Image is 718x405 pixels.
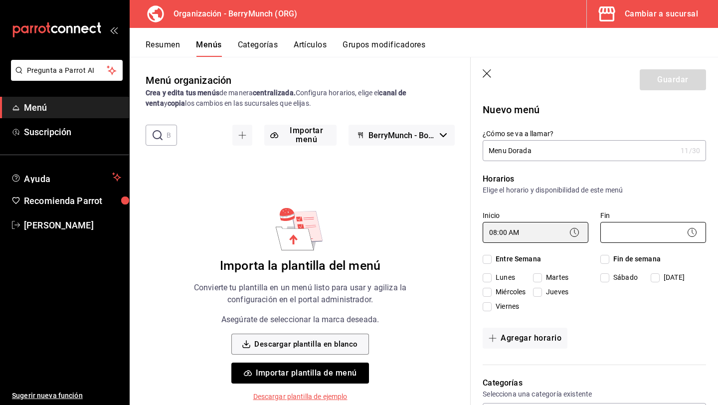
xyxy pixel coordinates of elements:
[231,334,368,355] button: Descargar plantilla en blanco
[146,40,180,57] button: Resumen
[294,40,327,57] button: Artículos
[483,389,706,399] p: Selecciona una categoría existente
[542,287,568,297] span: Jueves
[231,363,368,384] button: Importar plantilla de menú
[175,282,426,306] p: Convierte tu plantilla en un menú listo para usar y agiliza la configuración en el portal adminis...
[146,89,219,97] strong: Crea y edita tus menús
[542,272,568,283] span: Martes
[24,171,108,183] span: Ayuda
[146,40,718,57] div: navigation tabs
[483,185,706,195] p: Elige el horario y disponibilidad de este menú
[238,40,278,57] button: Categorías
[24,218,121,232] span: [PERSON_NAME]
[12,391,121,401] span: Sugerir nueva función
[11,60,123,81] button: Pregunta a Parrot AI
[609,254,661,264] span: Fin de semana
[253,392,348,402] p: Descargar plantilla de ejemplo
[492,272,515,283] span: Lunes
[368,131,436,140] span: BerryMunch - Borrador
[24,125,121,139] span: Suscripción
[609,272,638,283] span: Sábado
[264,125,337,146] button: Importar menú
[625,7,698,21] div: Cambiar a sucursal
[483,328,567,349] button: Agregar horario
[27,65,107,76] span: Pregunta a Parrot AI
[166,8,297,20] h3: Organización - BerryMunch (ORG)
[110,26,118,34] button: open_drawer_menu
[483,377,706,389] p: Categorías
[196,40,221,57] button: Menús
[600,212,706,219] label: Fin
[220,258,380,274] h6: Importa la plantilla del menú
[483,212,588,219] label: Inicio
[483,102,706,117] p: Nuevo menú
[167,125,177,145] input: Buscar menú
[253,89,296,97] strong: centralizada.
[660,272,685,283] span: [DATE]
[146,73,231,88] div: Menú organización
[343,40,425,57] button: Grupos modificadores
[483,222,588,243] div: 08:00 AM
[24,101,121,114] span: Menú
[24,194,121,207] span: Recomienda Parrot
[492,301,519,312] span: Viernes
[7,72,123,83] a: Pregunta a Parrot AI
[221,314,379,326] p: Asegúrate de seleccionar la marca deseada.
[483,130,706,137] label: ¿Cómo se va a llamar?
[349,125,455,146] button: BerryMunch - Borrador
[681,146,700,156] div: 11 /30
[146,88,455,109] div: de manera Configura horarios, elige el y los cambios en las sucursales que elijas.
[492,287,526,297] span: Miércoles
[492,254,541,264] span: Entre Semana
[168,99,185,107] strong: copia
[483,173,706,185] p: Horarios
